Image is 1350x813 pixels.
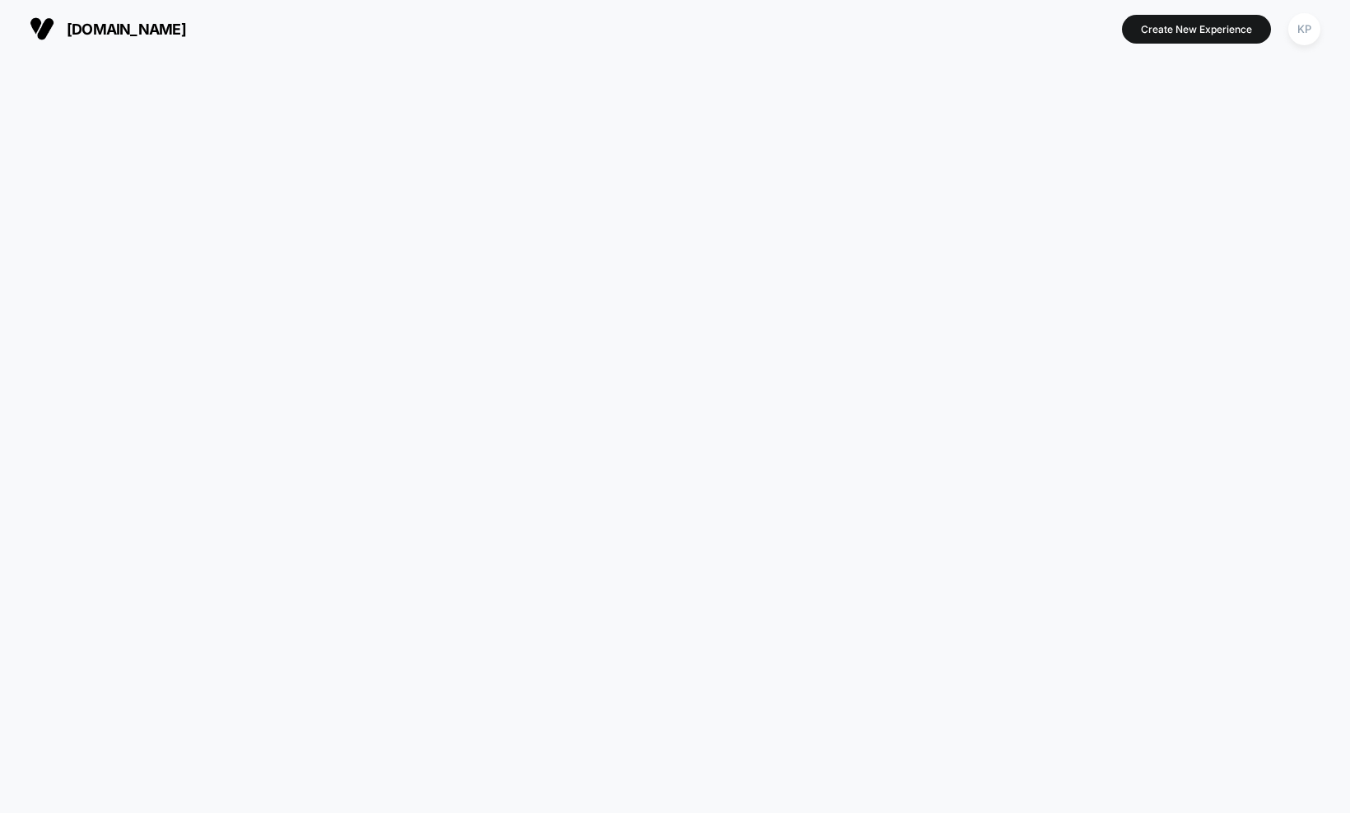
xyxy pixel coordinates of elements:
button: [DOMAIN_NAME] [25,16,191,42]
button: Create New Experience [1122,15,1271,44]
img: Visually logo [30,16,54,41]
span: [DOMAIN_NAME] [67,21,186,38]
div: KP [1288,13,1320,45]
button: KP [1283,12,1325,46]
